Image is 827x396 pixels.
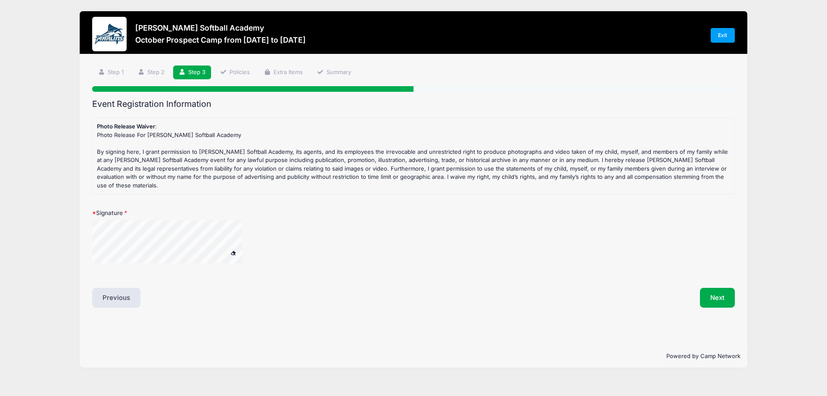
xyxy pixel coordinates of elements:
div: : [97,122,730,190]
strong: Photo Release Waiver [97,123,155,130]
a: Extra Items [258,65,308,80]
h3: October Prospect Camp from [DATE] to [DATE] [135,35,306,44]
a: Step 3 [173,65,211,80]
p: Powered by Camp Network [87,352,740,361]
a: Exit [711,28,735,43]
button: Previous [92,288,140,308]
a: Step 2 [132,65,170,80]
a: Summary [311,65,357,80]
button: Next [700,288,735,308]
label: Signature [92,209,306,217]
a: Policies [214,65,255,80]
a: Step 1 [92,65,129,80]
h3: [PERSON_NAME] Softball Academy [135,23,306,32]
h2: Event Registration Information [92,99,735,109]
div: Photo Release For [PERSON_NAME] Softball Academy By signing here, I grant permission to [PERSON_N... [97,131,730,190]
